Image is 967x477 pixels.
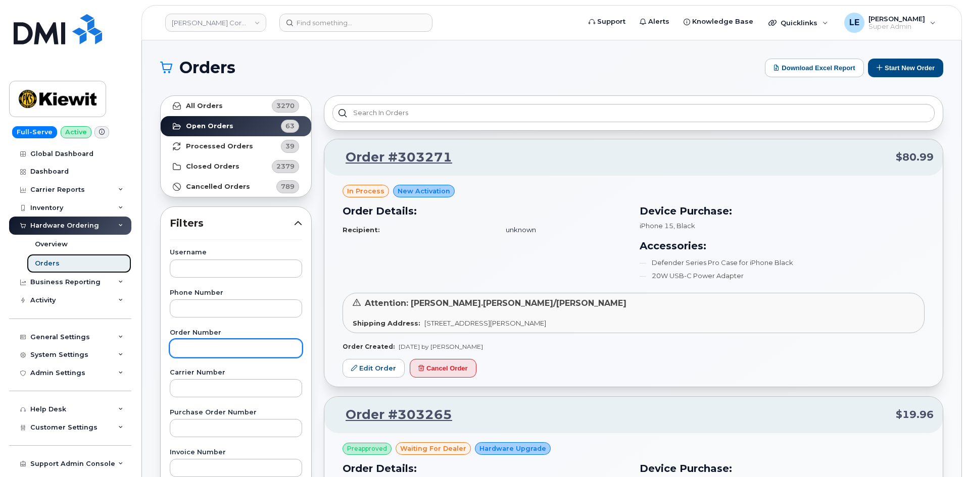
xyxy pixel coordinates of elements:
[332,104,935,122] input: Search in orders
[186,122,233,130] strong: Open Orders
[161,96,311,116] a: All Orders3270
[343,461,627,476] h3: Order Details:
[343,203,627,219] h3: Order Details:
[365,298,626,308] span: Attention: [PERSON_NAME].[PERSON_NAME]/[PERSON_NAME]
[896,407,934,422] span: $19.96
[479,444,546,453] span: Hardware Upgrade
[186,142,253,150] strong: Processed Orders
[170,409,302,416] label: Purchase Order Number
[640,271,925,281] li: 20W USB-C Power Adapter
[640,203,925,219] h3: Device Purchase:
[640,222,673,230] span: iPhone 15
[343,226,380,234] strong: Recipient:
[285,121,295,131] span: 63
[333,148,452,167] a: Order #303271
[410,359,476,378] button: Cancel Order
[868,59,943,77] button: Start New Order
[398,186,450,196] span: New Activation
[186,102,223,110] strong: All Orders
[400,444,466,453] span: waiting for dealer
[161,116,311,136] a: Open Orders63
[923,433,959,469] iframe: Messenger Launcher
[186,163,239,171] strong: Closed Orders
[161,177,311,197] a: Cancelled Orders789
[170,369,302,376] label: Carrier Number
[285,141,295,151] span: 39
[347,186,384,196] span: in process
[170,290,302,296] label: Phone Number
[399,343,483,350] span: [DATE] by [PERSON_NAME]
[353,319,420,327] strong: Shipping Address:
[673,222,695,230] span: , Black
[170,249,302,256] label: Username
[170,449,302,456] label: Invoice Number
[179,60,235,75] span: Orders
[161,156,311,177] a: Closed Orders2379
[276,101,295,111] span: 3270
[640,258,925,268] li: Defender Series Pro Case for iPhone Black
[343,343,395,350] strong: Order Created:
[424,319,546,327] span: [STREET_ADDRESS][PERSON_NAME]
[343,359,405,378] a: Edit Order
[170,216,294,231] span: Filters
[281,182,295,191] span: 789
[347,444,387,453] span: Preapproved
[161,136,311,156] a: Processed Orders39
[333,406,452,424] a: Order #303265
[896,150,934,165] span: $80.99
[640,238,925,253] h3: Accessories:
[186,183,250,191] strong: Cancelled Orders
[276,162,295,171] span: 2379
[497,221,627,239] td: unknown
[640,461,925,476] h3: Device Purchase:
[765,59,864,77] button: Download Excel Report
[170,330,302,336] label: Order Number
